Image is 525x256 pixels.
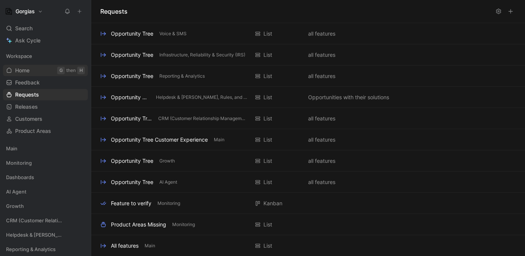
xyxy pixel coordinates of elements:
div: Feature to verifyMonitoringKanbanView actions [91,193,525,214]
span: Customers [15,115,42,123]
span: Monitoring [157,200,180,207]
div: Opportunity TreeInfrastructure, Reliability & Security (IRS)Listall featuresView actions [91,44,525,66]
button: all features [307,178,337,187]
div: List [263,135,272,144]
span: Workspace [6,52,32,60]
span: all features [308,72,335,81]
span: all features [308,114,335,123]
span: CRM (Customer Relationship Management) [158,115,248,122]
div: List [263,114,272,123]
span: Main [145,242,155,250]
span: Search [15,24,33,33]
div: Workspace [3,50,88,62]
div: CRM (Customer Relationship Management) [3,215,88,226]
div: Opportunity TreeAI AgentListall featuresView actions [91,172,525,193]
div: Opportunity TreeReporting & AnalyticsListall featuresView actions [91,66,525,87]
span: Home [15,67,30,74]
button: AI Agent [158,179,179,186]
div: Opportunity TreeHelpdesk & [PERSON_NAME], Rules, and ViewsListOpportunities with their solutionsV... [91,87,525,108]
div: Growth [3,200,88,212]
span: Main [214,136,224,144]
span: Helpdesk & [PERSON_NAME], Rules, and Views [6,231,64,239]
span: AI Agent [159,178,177,186]
h1: Requests [100,7,128,16]
span: Main [6,145,17,152]
button: all features [307,50,337,59]
span: Product Areas [15,127,51,135]
button: all features [307,114,337,123]
span: all features [308,50,335,59]
div: Product Areas Missing [111,220,166,229]
span: all features [308,135,335,144]
div: CRM (Customer Relationship Management) [3,215,88,228]
div: AI Agent [3,186,88,200]
div: Opportunity Tree Customer ExperienceMainListall featuresView actions [91,129,525,150]
div: Opportunity Tree [111,114,152,123]
button: GorgiasGorgias [3,6,45,17]
button: Helpdesk & [PERSON_NAME], Rules, and Views [154,94,249,101]
div: Opportunity Tree [111,93,150,102]
div: Kanban [263,199,282,208]
div: Product Areas MissingMonitoringListView actions [91,214,525,235]
a: HomeGthenH [3,65,88,76]
span: Reporting & Analytics [159,72,205,80]
div: List [263,220,272,229]
span: Ask Cycle [15,36,41,45]
div: AI Agent [3,186,88,197]
div: All features [111,241,139,250]
div: Main [3,143,88,156]
div: G [57,67,65,74]
button: all features [307,29,337,38]
button: CRM (Customer Relationship Management) [157,115,249,122]
span: Releases [15,103,38,111]
button: Main [212,136,226,143]
div: Dashboards [3,172,88,183]
span: AI Agent [6,188,26,195]
span: all features [308,29,335,38]
span: Monitoring [172,221,195,228]
a: Customers [3,113,88,125]
div: Monitoring [3,157,88,171]
button: Monitoring [156,200,182,207]
div: Opportunity Tree [111,29,153,38]
span: all features [308,156,335,165]
span: Opportunities with their solutions [308,93,389,102]
div: Search [3,23,88,34]
button: Growth [158,158,176,164]
span: Infrastructure, Reliability & Security (IRS) [159,51,245,59]
img: Gorgias [5,8,12,15]
div: List [263,241,272,250]
div: Opportunity Tree [111,178,153,187]
div: Growth [3,200,88,214]
span: Voice & SMS [159,30,187,37]
div: Monitoring [3,157,88,169]
a: Ask Cycle [3,35,88,46]
div: List [263,50,272,59]
span: Growth [159,157,175,165]
button: all features [307,135,337,144]
div: Dashboards [3,172,88,185]
div: Opportunity Tree Customer Experience [111,135,208,144]
div: Opportunity Tree [111,156,153,165]
div: Opportunity TreeCRM (Customer Relationship Management)Listall featuresView actions [91,108,525,129]
span: Feedback [15,79,40,86]
button: Voice & SMS [158,30,188,37]
button: Main [143,242,157,249]
div: H [77,67,85,74]
button: Opportunities with their solutions [307,93,391,102]
button: Monitoring [171,221,196,228]
div: Opportunity TreeVoice & SMSListall featuresView actions [91,23,525,44]
a: Releases [3,101,88,112]
div: Helpdesk & [PERSON_NAME], Rules, and Views [3,229,88,243]
div: List [263,72,272,81]
div: Reporting & Analytics [3,244,88,255]
div: Main [3,143,88,154]
span: Helpdesk & [PERSON_NAME], Rules, and Views [156,94,248,101]
div: Helpdesk & [PERSON_NAME], Rules, and Views [3,229,88,240]
span: CRM (Customer Relationship Management) [6,217,63,224]
span: Requests [15,91,39,98]
h1: Gorgias [16,8,35,15]
button: all features [307,72,337,81]
div: List [263,93,272,102]
div: then [66,67,76,74]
